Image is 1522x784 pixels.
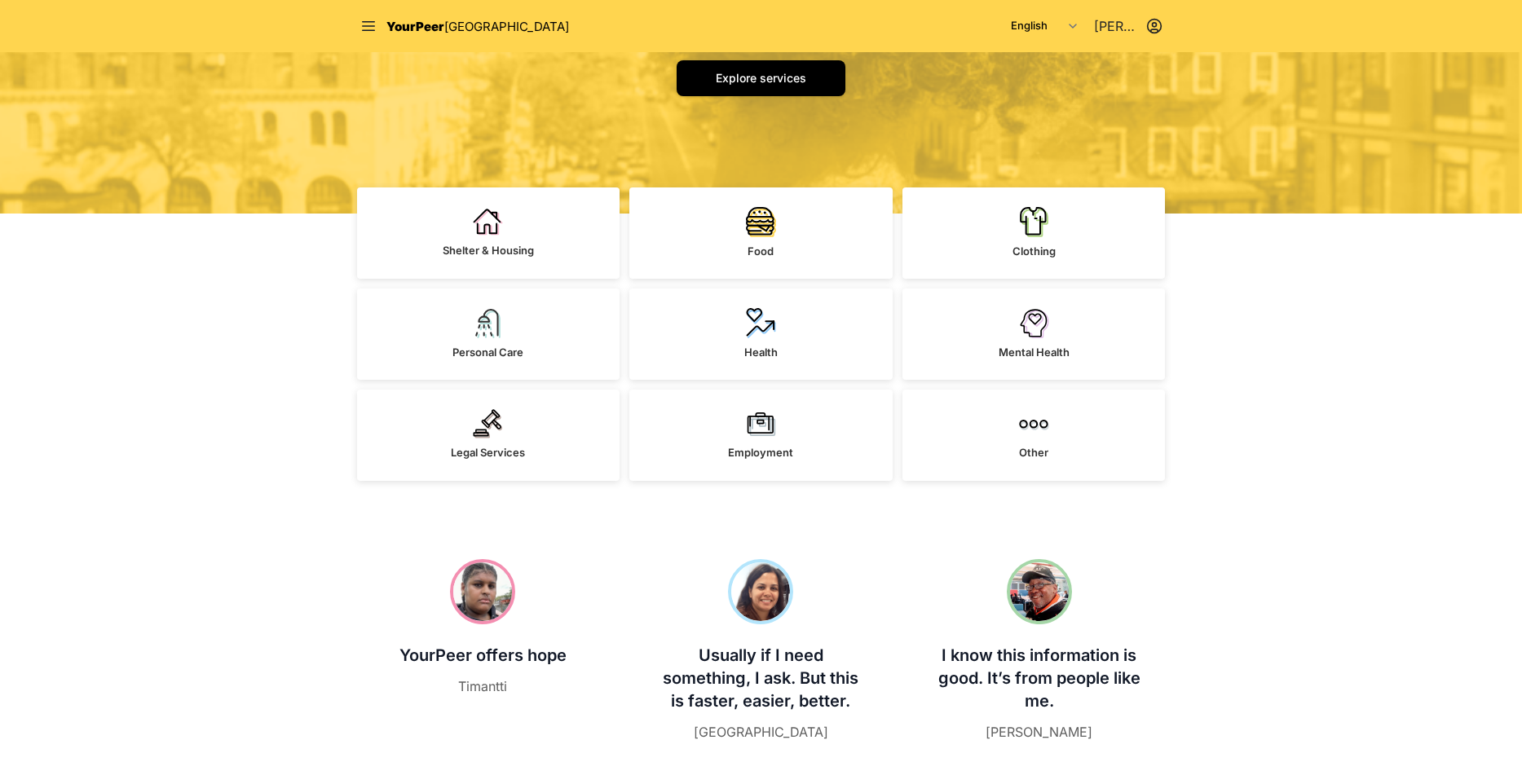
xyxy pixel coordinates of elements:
span: I know this information is good. It’s from people like me. [938,645,1140,711]
a: Mental Health [902,288,1166,380]
span: Legal Services [451,446,525,459]
span: Shelter & Housing [443,244,534,257]
a: YourPeer[GEOGRAPHIC_DATA] [386,16,569,37]
a: Employment [629,390,893,481]
a: Health [629,288,893,380]
span: Explore services [716,71,806,85]
span: Usually if I need something, I ask. But this is faster, easier, better. [663,645,858,711]
a: Shelter & Housing [357,187,620,279]
a: Personal Care [357,288,620,380]
span: Mental Health [999,346,1070,359]
span: Employment [728,446,793,459]
a: Legal Services [357,390,620,481]
span: [PERSON_NAME] [1094,16,1140,36]
figcaption: Timantti [380,676,586,696]
a: Clothing [902,187,1166,279]
span: Health [744,346,778,359]
span: YourPeer offers hope [399,645,567,665]
span: Other [1019,446,1048,459]
span: YourPeer [386,19,444,34]
a: Explore services [677,60,845,96]
button: [PERSON_NAME] [1094,16,1162,36]
a: Other [902,390,1166,481]
span: [GEOGRAPHIC_DATA] [444,19,569,34]
a: Food [629,187,893,279]
figcaption: [GEOGRAPHIC_DATA] [658,722,864,742]
span: Personal Care [452,346,523,359]
span: Food [748,244,774,258]
span: Clothing [1012,244,1056,258]
figcaption: [PERSON_NAME] [936,722,1142,742]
